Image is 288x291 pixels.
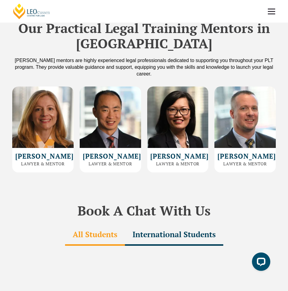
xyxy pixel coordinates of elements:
[15,153,71,160] h2: [PERSON_NAME]
[150,153,206,160] h2: [PERSON_NAME]
[217,153,273,160] h2: [PERSON_NAME]
[9,57,279,77] div: [PERSON_NAME] mentors are highly experienced legal professionals dedicated to supporting you thro...
[83,153,138,160] h2: [PERSON_NAME]
[83,161,138,166] h3: Lawyer & Mentor
[15,161,71,166] h3: Lawyer & Mentor
[12,3,51,20] a: [PERSON_NAME] Centre for Law
[9,20,279,51] h2: Our Practical Legal Training Mentors in [GEOGRAPHIC_DATA]
[150,161,206,166] h3: Lawyer & Mentor
[247,250,273,276] iframe: LiveChat chat widget
[125,224,223,246] div: International Students
[65,224,125,246] div: All Students
[217,161,273,166] h3: Lawyer & Mentor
